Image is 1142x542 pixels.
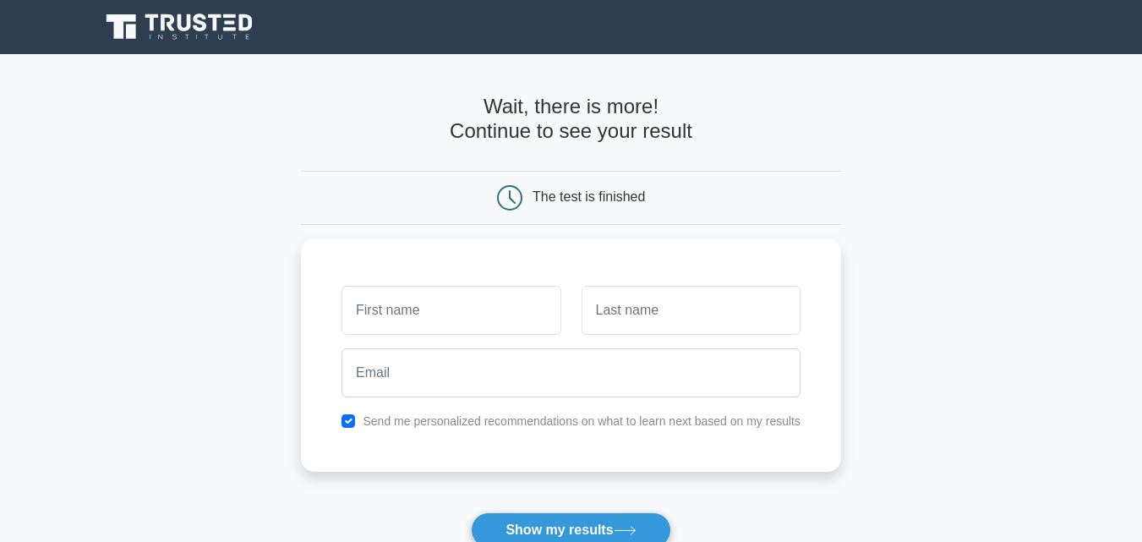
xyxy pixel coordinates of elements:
div: The test is finished [533,189,645,204]
input: Last name [582,286,800,335]
h4: Wait, there is more! Continue to see your result [301,95,841,144]
label: Send me personalized recommendations on what to learn next based on my results [363,414,800,428]
input: First name [342,286,560,335]
input: Email [342,348,800,397]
